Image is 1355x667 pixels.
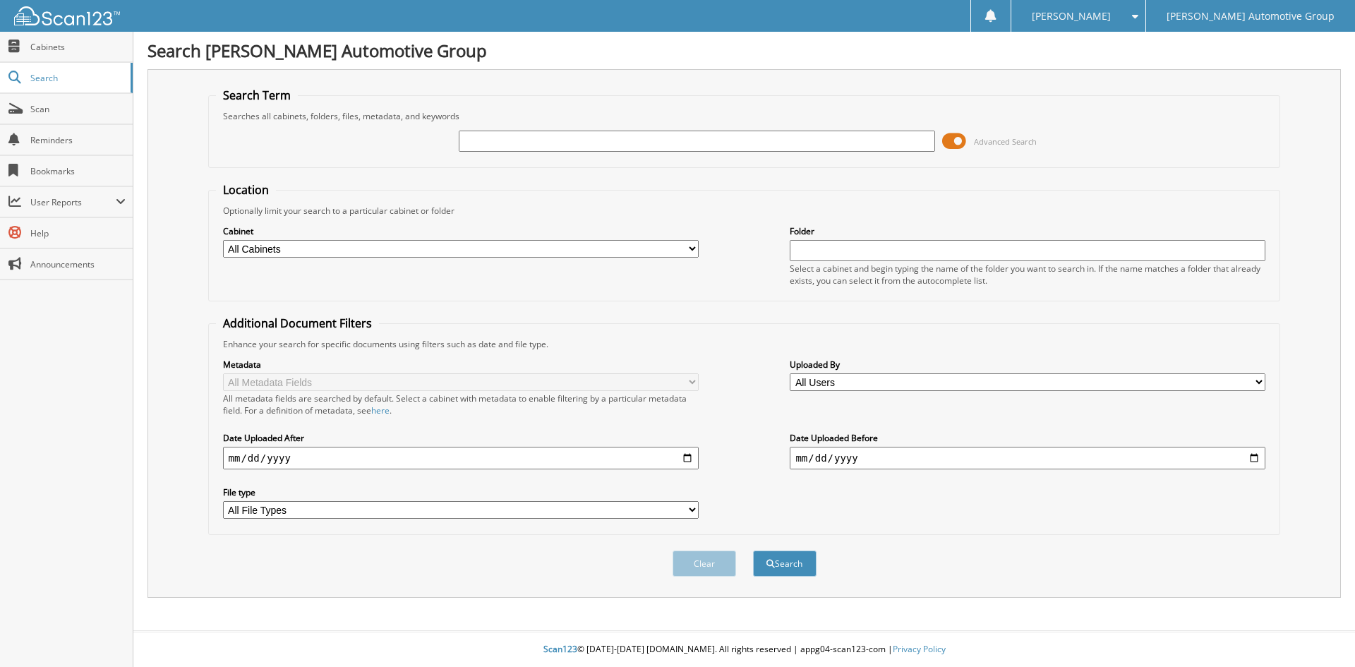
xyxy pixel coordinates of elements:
[223,432,699,444] label: Date Uploaded After
[753,551,817,577] button: Search
[30,134,126,146] span: Reminders
[223,486,699,498] label: File type
[216,316,379,331] legend: Additional Document Filters
[223,447,699,469] input: start
[30,227,126,239] span: Help
[133,632,1355,667] div: © [DATE]-[DATE] [DOMAIN_NAME]. All rights reserved | appg04-scan123-com |
[974,136,1037,147] span: Advanced Search
[216,88,298,103] legend: Search Term
[790,359,1265,371] label: Uploaded By
[216,110,1273,122] div: Searches all cabinets, folders, files, metadata, and keywords
[1032,12,1111,20] span: [PERSON_NAME]
[371,404,390,416] a: here
[30,196,116,208] span: User Reports
[790,263,1265,287] div: Select a cabinet and begin typing the name of the folder you want to search in. If the name match...
[216,205,1273,217] div: Optionally limit your search to a particular cabinet or folder
[147,39,1341,62] h1: Search [PERSON_NAME] Automotive Group
[14,6,120,25] img: scan123-logo-white.svg
[30,165,126,177] span: Bookmarks
[223,225,699,237] label: Cabinet
[673,551,736,577] button: Clear
[30,258,126,270] span: Announcements
[543,643,577,655] span: Scan123
[790,447,1265,469] input: end
[893,643,946,655] a: Privacy Policy
[223,392,699,416] div: All metadata fields are searched by default. Select a cabinet with metadata to enable filtering b...
[223,359,699,371] label: Metadata
[790,432,1265,444] label: Date Uploaded Before
[790,225,1265,237] label: Folder
[30,72,124,84] span: Search
[216,338,1273,350] div: Enhance your search for specific documents using filters such as date and file type.
[30,103,126,115] span: Scan
[30,41,126,53] span: Cabinets
[1167,12,1335,20] span: [PERSON_NAME] Automotive Group
[216,182,276,198] legend: Location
